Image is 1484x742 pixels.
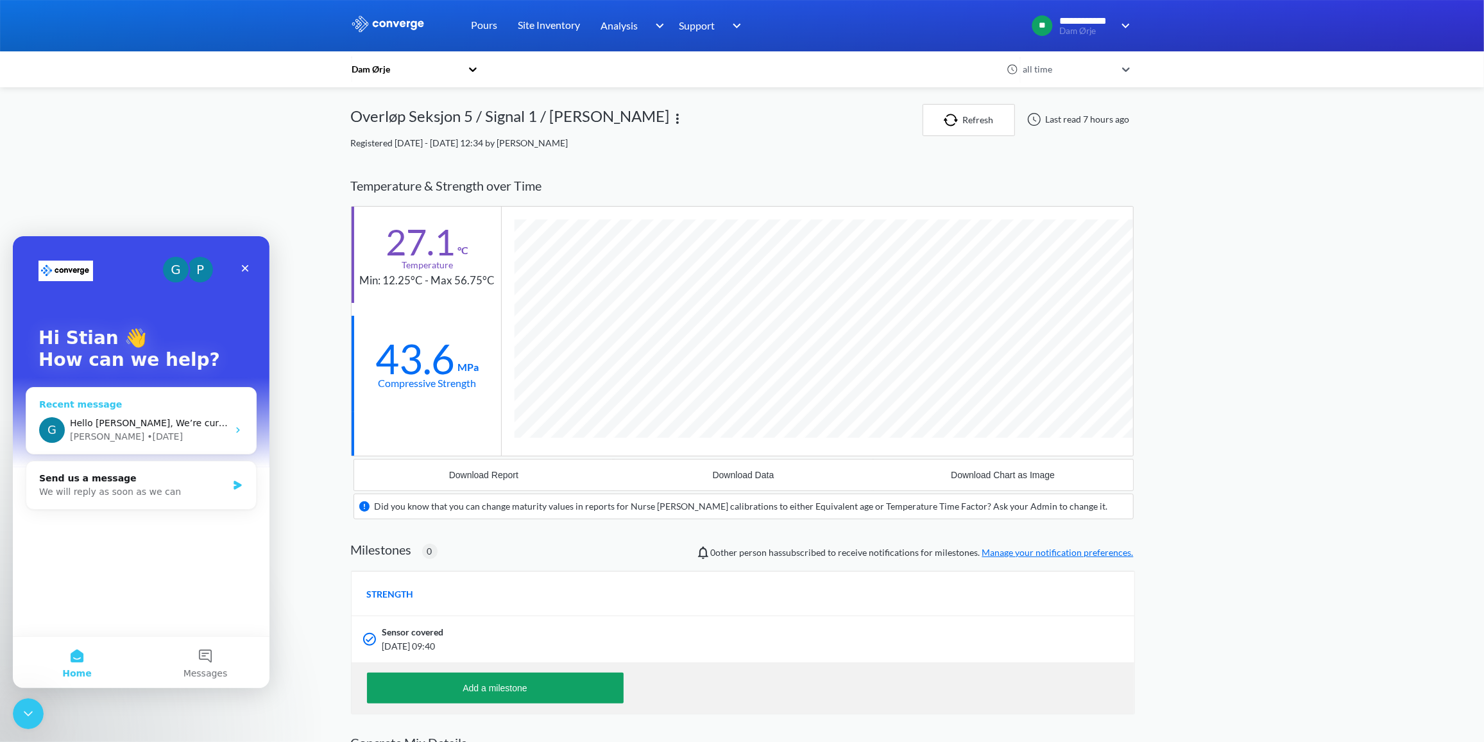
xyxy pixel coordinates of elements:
div: Temperature & Strength over Time [351,166,1134,206]
div: Download Chart as Image [951,470,1055,480]
h2: Milestones [351,542,412,557]
span: Sensor covered [382,625,444,639]
div: Did you know that you can change maturity values in reports for Nurse [PERSON_NAME] calibrations ... [375,499,1108,513]
img: downArrow.svg [724,18,745,33]
div: Close [221,21,244,44]
span: 0 other [711,547,738,558]
img: more.svg [670,111,685,126]
iframe: Intercom live chat [13,236,269,688]
span: [DATE] 09:40 [382,639,964,653]
img: downArrow.svg [1113,18,1134,33]
span: Support [679,17,715,33]
span: Messages [171,433,215,442]
div: Download Report [449,470,518,480]
button: Download Report [354,460,614,490]
span: STRENGTH [367,587,414,601]
div: 43.6 [376,343,456,375]
img: icon-clock.svg [1007,64,1018,75]
span: Dam Ørje [1059,26,1113,36]
span: person has subscribed to receive notifications for milestones. [711,546,1134,560]
div: Overløp Seksjon 5 / Signal 1 / [PERSON_NAME] [351,104,670,136]
button: Refresh [923,104,1015,136]
span: Hello [PERSON_NAME], We’re currently developing a feature that should be ready in a few weeks. It... [57,182,1444,192]
div: Min: 12.25°C - Max 56.75°C [360,272,495,289]
img: downArrow.svg [647,18,667,33]
iframe: Intercom live chat [13,698,44,729]
div: • [DATE] [134,194,170,207]
div: We will reply as soon as we can [26,249,214,263]
button: Download Data [613,460,873,490]
span: Home [49,433,78,442]
div: all time [1019,62,1116,76]
img: notifications-icon.svg [695,545,711,560]
div: Last read 7 hours ago [1020,112,1134,127]
div: Compressive Strength [379,375,477,391]
span: Registered [DATE] - [DATE] 12:34 by [PERSON_NAME] [351,137,568,148]
img: icon-refresh.svg [944,114,963,126]
span: Analysis [601,17,638,33]
img: logo_ewhite.svg [351,15,425,32]
button: Add a milestone [367,673,624,703]
div: [PERSON_NAME] [57,194,132,207]
button: Messages [128,401,257,452]
div: Send us a message [26,236,214,249]
button: Download Chart as Image [873,460,1133,490]
span: 0 [427,544,432,558]
div: Temperature [402,258,453,272]
div: Download Data [713,470,774,480]
div: Dam Ørje [351,62,461,76]
div: 27.1 [386,226,456,258]
a: Manage your notification preferences. [982,547,1134,558]
div: Send us a messageWe will reply as soon as we can [13,225,244,273]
